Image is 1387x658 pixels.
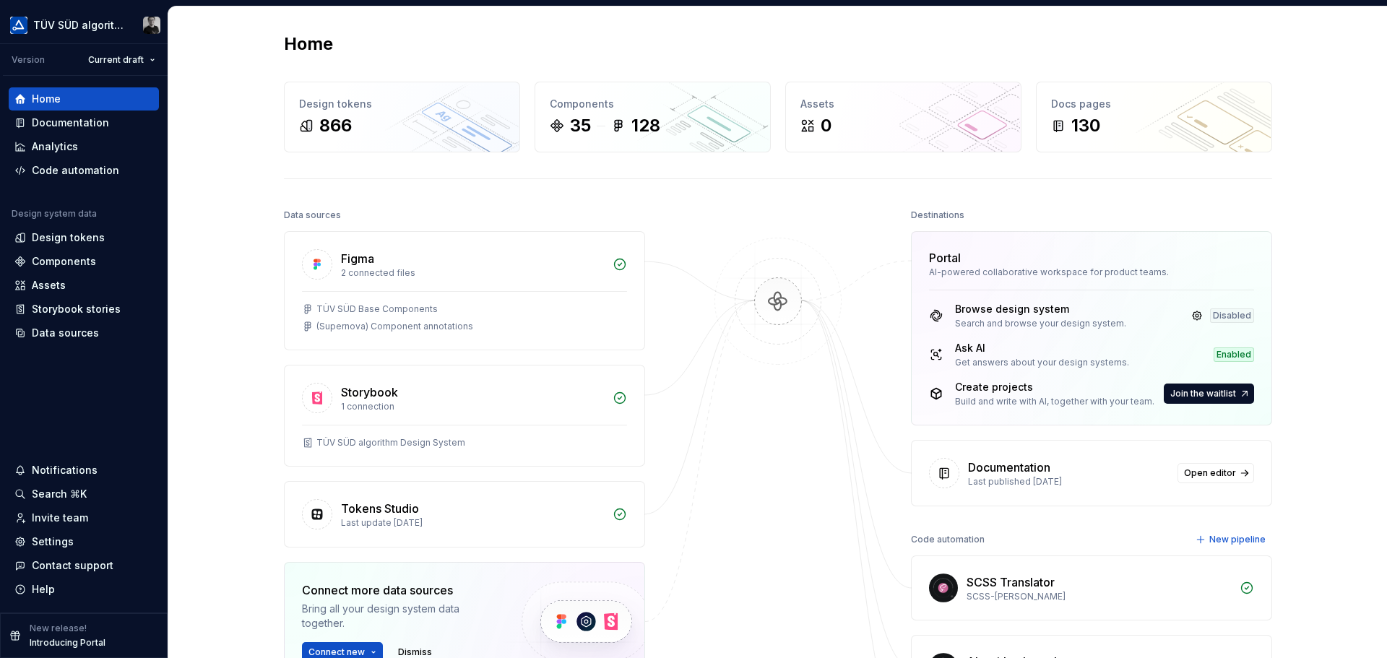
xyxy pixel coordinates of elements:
[955,318,1126,329] div: Search and browse your design system.
[82,50,162,70] button: Current draft
[1191,529,1272,550] button: New pipeline
[316,437,465,449] div: TÜV SÜD algorithm Design System
[535,82,771,152] a: Components35128
[32,511,88,525] div: Invite team
[341,517,604,529] div: Last update [DATE]
[955,396,1154,407] div: Build and write with AI, together with your team.
[12,54,45,66] div: Version
[284,231,645,350] a: Figma2 connected filesTÜV SÜD Base Components(Supernova) Component annotations
[1184,467,1236,479] span: Open editor
[316,303,438,315] div: TÜV SÜD Base Components
[88,54,144,66] span: Current draft
[1209,534,1266,545] span: New pipeline
[302,602,497,631] div: Bring all your design system data together.
[9,578,159,601] button: Help
[9,111,159,134] a: Documentation
[968,459,1050,476] div: Documentation
[9,250,159,273] a: Components
[302,581,497,599] div: Connect more data sources
[955,380,1154,394] div: Create projects
[967,591,1231,602] div: SCSS-[PERSON_NAME]
[32,302,121,316] div: Storybook stories
[32,534,74,549] div: Settings
[284,205,341,225] div: Data sources
[9,87,159,111] a: Home
[30,623,87,634] p: New release!
[9,459,159,482] button: Notifications
[284,33,333,56] h2: Home
[32,558,113,573] div: Contact support
[9,298,159,321] a: Storybook stories
[955,357,1129,368] div: Get answers about your design systems.
[32,487,87,501] div: Search ⌘K
[284,82,520,152] a: Design tokens866
[284,481,645,547] a: Tokens StudioLast update [DATE]
[32,254,96,269] div: Components
[911,529,985,550] div: Code automation
[30,637,105,649] p: Introducing Portal
[1214,347,1254,362] div: Enabled
[785,82,1021,152] a: Assets0
[1210,308,1254,323] div: Disabled
[9,321,159,345] a: Data sources
[9,274,159,297] a: Assets
[929,267,1254,278] div: AI-powered collaborative workspace for product teams.
[968,476,1169,488] div: Last published [DATE]
[1036,82,1272,152] a: Docs pages130
[9,226,159,249] a: Design tokens
[316,321,473,332] div: (Supernova) Component annotations
[9,482,159,506] button: Search ⌘K
[550,97,756,111] div: Components
[821,114,831,137] div: 0
[33,18,126,33] div: TÜV SÜD algorithm
[32,139,78,154] div: Analytics
[341,267,604,279] div: 2 connected files
[9,159,159,182] a: Code automation
[32,92,61,106] div: Home
[967,573,1055,591] div: SCSS Translator
[299,97,505,111] div: Design tokens
[9,554,159,577] button: Contact support
[3,9,165,40] button: TÜV SÜD algorithmFeras Ahmad
[32,463,98,477] div: Notifications
[341,500,419,517] div: Tokens Studio
[341,250,374,267] div: Figma
[929,249,961,267] div: Portal
[32,163,119,178] div: Code automation
[955,302,1126,316] div: Browse design system
[32,116,109,130] div: Documentation
[32,230,105,245] div: Design tokens
[9,530,159,553] a: Settings
[800,97,1006,111] div: Assets
[32,278,66,293] div: Assets
[341,401,604,412] div: 1 connection
[1051,97,1257,111] div: Docs pages
[10,17,27,34] img: b580ff83-5aa9-44e3-bf1e-f2d94e587a2d.png
[143,17,160,34] img: Feras Ahmad
[1170,388,1236,399] span: Join the waitlist
[1178,463,1254,483] a: Open editor
[32,326,99,340] div: Data sources
[1164,384,1254,404] button: Join the waitlist
[308,646,365,658] span: Connect new
[9,506,159,529] a: Invite team
[955,341,1129,355] div: Ask AI
[284,365,645,467] a: Storybook1 connectionTÜV SÜD algorithm Design System
[32,582,55,597] div: Help
[9,135,159,158] a: Analytics
[1071,114,1100,137] div: 130
[319,114,352,137] div: 866
[12,208,97,220] div: Design system data
[341,384,398,401] div: Storybook
[570,114,591,137] div: 35
[398,646,432,658] span: Dismiss
[631,114,660,137] div: 128
[911,205,964,225] div: Destinations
